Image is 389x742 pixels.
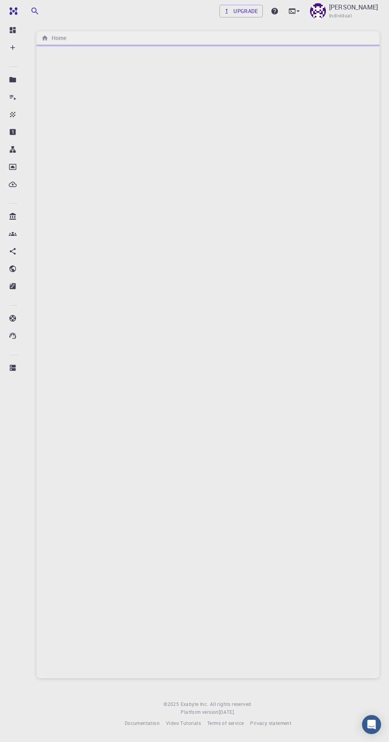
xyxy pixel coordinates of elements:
[219,709,235,715] span: [DATE] .
[40,34,68,42] nav: breadcrumb
[210,700,252,708] span: All rights reserved.
[181,700,208,708] a: Exabyte Inc.
[329,12,352,20] span: Individual
[250,720,291,726] span: Privacy statement
[181,708,218,716] span: Platform version
[207,719,244,727] a: Terms of service
[250,719,291,727] a: Privacy statement
[166,719,201,727] a: Video Tutorials
[207,720,244,726] span: Terms of service
[48,34,66,42] h6: Home
[6,7,17,15] img: logo
[166,720,201,726] span: Video Tutorials
[164,700,180,708] span: © 2025
[125,720,160,726] span: Documentation
[125,719,160,727] a: Documentation
[181,701,208,707] span: Exabyte Inc.
[220,5,263,17] a: Upgrade
[310,3,326,19] img: Muhammad Umar
[329,2,378,12] p: [PERSON_NAME]
[219,708,235,716] a: [DATE].
[362,715,381,734] div: Open Intercom Messenger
